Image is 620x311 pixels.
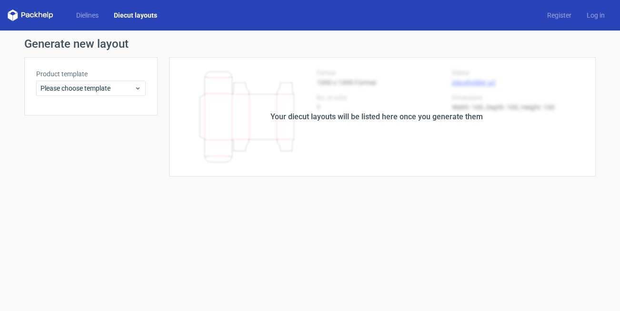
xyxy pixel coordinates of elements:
div: Your diecut layouts will be listed here once you generate them [270,111,483,123]
a: Dielines [69,10,106,20]
h1: Generate new layout [24,38,596,50]
a: Log in [579,10,612,20]
span: Please choose template [40,83,134,93]
label: Product template [36,69,146,79]
a: Diecut layouts [106,10,165,20]
a: Register [540,10,579,20]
